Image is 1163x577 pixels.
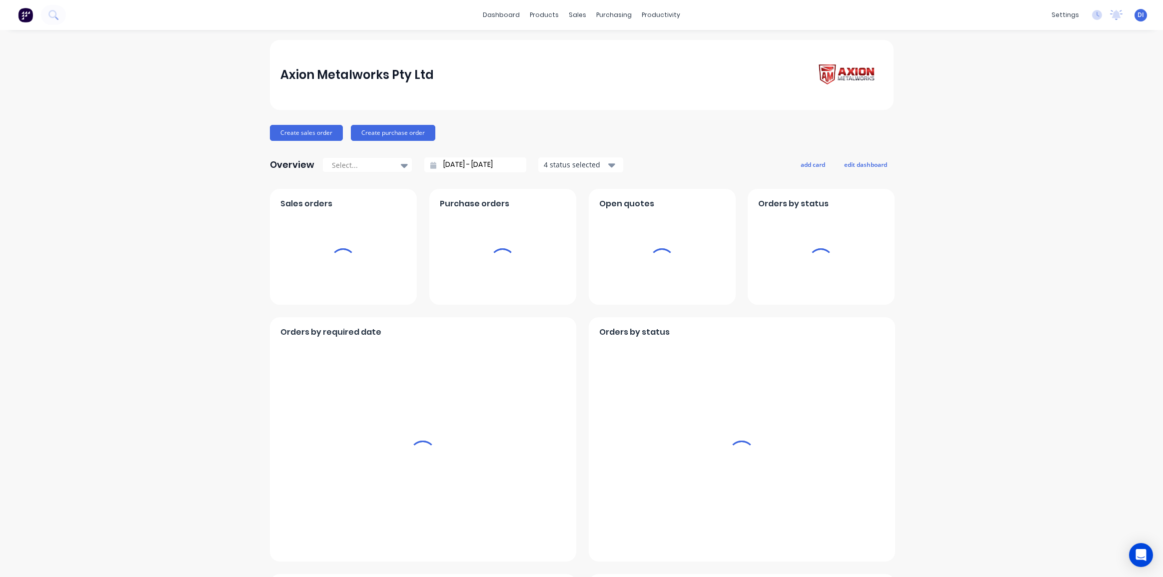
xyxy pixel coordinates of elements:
button: Create purchase order [351,125,435,141]
div: Axion Metalworks Pty Ltd [280,65,434,85]
img: Factory [18,7,33,22]
div: Open Intercom Messenger [1129,543,1153,567]
div: 4 status selected [544,159,607,170]
button: 4 status selected [538,157,623,172]
div: settings [1047,7,1084,22]
span: Orders by status [758,198,829,210]
a: dashboard [478,7,525,22]
button: add card [794,158,832,171]
span: Sales orders [280,198,332,210]
img: Axion Metalworks Pty Ltd [813,61,883,89]
button: Create sales order [270,125,343,141]
div: purchasing [591,7,637,22]
div: Overview [270,155,314,175]
span: Orders by required date [280,326,381,338]
div: productivity [637,7,685,22]
span: DI [1138,10,1144,19]
span: Orders by status [599,326,670,338]
span: Open quotes [599,198,654,210]
div: sales [564,7,591,22]
div: products [525,7,564,22]
button: edit dashboard [838,158,894,171]
span: Purchase orders [440,198,509,210]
